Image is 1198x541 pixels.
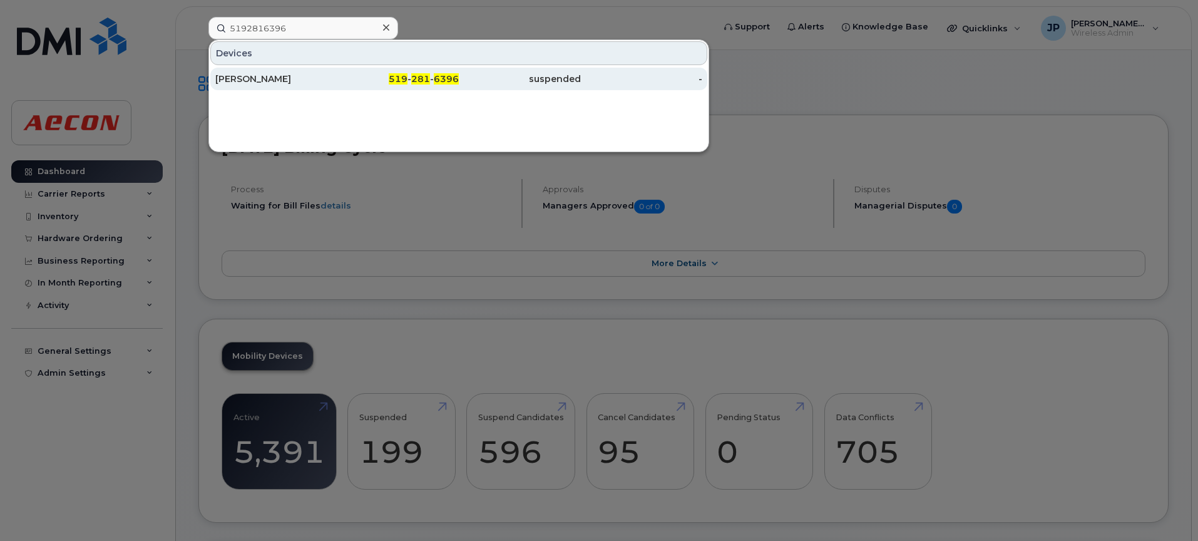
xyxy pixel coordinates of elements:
span: 281 [411,73,430,85]
div: - [581,73,703,85]
span: 6396 [434,73,459,85]
div: suspended [459,73,581,85]
span: 519 [389,73,407,85]
div: - - [337,73,459,85]
div: Devices [210,41,707,65]
div: [PERSON_NAME] [215,73,337,85]
a: [PERSON_NAME]519-281-6396suspended- [210,68,707,90]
